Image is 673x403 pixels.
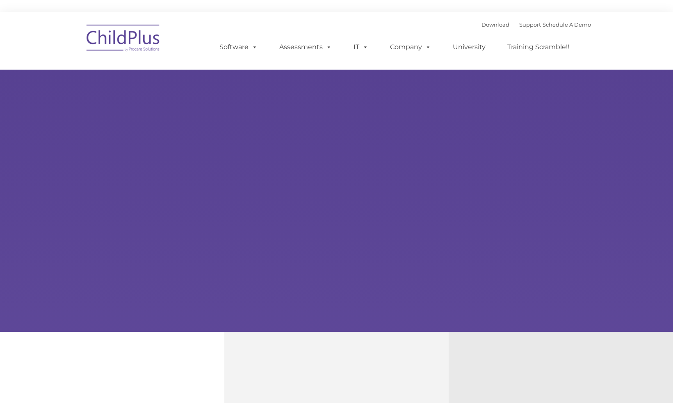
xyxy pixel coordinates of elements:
[211,39,266,55] a: Software
[519,21,541,28] a: Support
[481,21,591,28] font: |
[543,21,591,28] a: Schedule A Demo
[271,39,340,55] a: Assessments
[82,19,164,60] img: ChildPlus by Procare Solutions
[499,39,577,55] a: Training Scramble!!
[481,21,509,28] a: Download
[445,39,494,55] a: University
[345,39,376,55] a: IT
[382,39,439,55] a: Company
